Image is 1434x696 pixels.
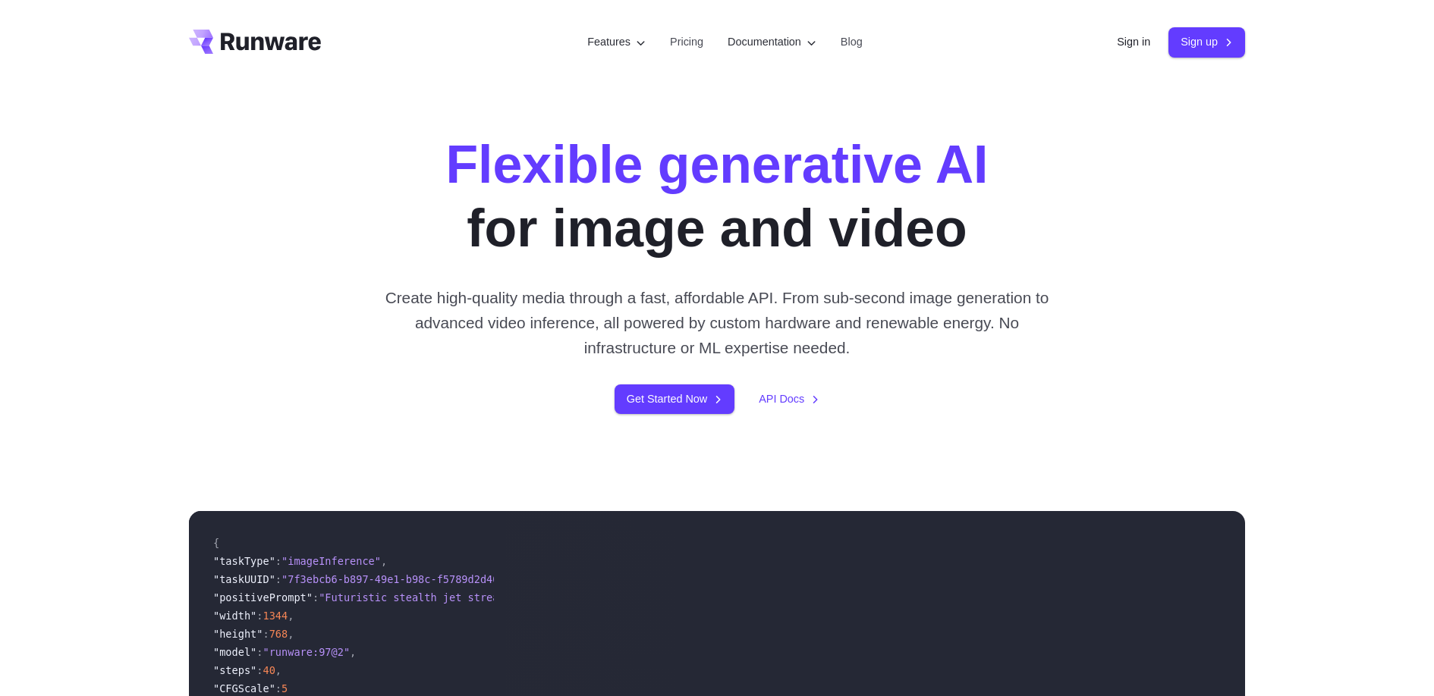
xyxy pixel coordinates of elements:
[379,285,1055,361] p: Create high-quality media through a fast, affordable API. From sub-second image generation to adv...
[213,646,256,658] span: "model"
[263,646,350,658] span: "runware:97@2"
[213,628,263,640] span: "height"
[275,555,281,567] span: :
[213,610,256,622] span: "width"
[728,33,816,51] label: Documentation
[263,610,288,622] span: 1344
[256,664,263,676] span: :
[275,682,281,694] span: :
[1168,27,1245,57] a: Sign up
[759,390,819,408] a: API Docs
[213,537,219,549] span: {
[256,646,263,658] span: :
[313,591,319,604] span: :
[615,384,734,414] a: Get Started Now
[381,555,387,567] span: ,
[281,682,288,694] span: 5
[213,664,256,676] span: "steps"
[841,33,863,51] a: Blog
[213,573,275,585] span: "taskUUID"
[445,135,988,194] strong: Flexible generative AI
[281,573,517,585] span: "7f3ebcb6-b897-49e1-b98c-f5789d2d40d7"
[263,664,275,676] span: 40
[269,628,288,640] span: 768
[288,628,294,640] span: ,
[587,33,646,51] label: Features
[1117,33,1150,51] a: Sign in
[213,591,313,604] span: "positivePrompt"
[288,610,294,622] span: ,
[350,646,356,658] span: ,
[213,682,275,694] span: "CFGScale"
[263,628,269,640] span: :
[275,664,281,676] span: ,
[189,30,321,54] a: Go to /
[275,573,281,585] span: :
[445,133,988,261] h1: for image and video
[256,610,263,622] span: :
[213,555,275,567] span: "taskType"
[670,33,703,51] a: Pricing
[281,555,381,567] span: "imageInference"
[319,591,884,604] span: "Futuristic stealth jet streaking through a neon-lit cityscape with glowing purple exhaust"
